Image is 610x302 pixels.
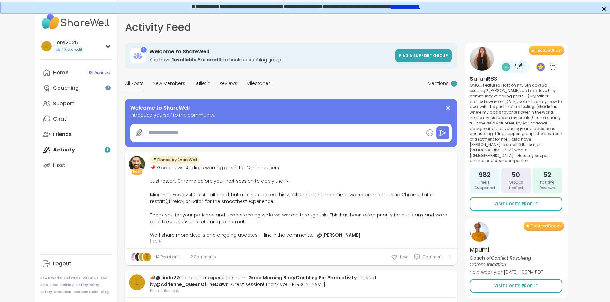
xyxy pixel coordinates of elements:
img: Bright Peer [502,63,510,71]
a: Host Training [50,283,74,287]
a: FAQ [101,276,108,280]
span: Peers Supported [472,180,497,191]
span: L [45,42,48,50]
a: How It Works [40,276,62,280]
div: Support [53,100,74,107]
span: Visit Host’s Profile [494,201,538,207]
a: L [129,274,145,290]
a: @Adrienne_QueenOfTheDawn [156,281,229,288]
span: Introduce yourself to the community. [130,112,452,119]
div: Host [53,162,65,169]
a: Safety Resources [40,290,71,294]
h3: Welcome to ShareWell [150,48,391,55]
span: Featured Host [536,48,562,53]
a: Coaching [40,80,112,96]
iframe: Spotlight [105,85,111,90]
span: All Posts [125,80,144,87]
span: 1 Pro credit [62,47,82,52]
h4: SarahR83 [470,75,562,83]
p: Held weekly on [DATE] 1:00PM PDT [470,269,562,275]
div: Lore2025 [54,39,84,46]
span: L [135,277,139,288]
a: Blog [101,290,109,294]
span: 1 Scheduled [89,70,110,75]
span: Featured Coach [531,224,562,229]
div: 1 [141,47,147,53]
a: Support [40,96,112,111]
a: Visit Host’s Profile [470,279,562,293]
a: Redeem Code [74,290,98,294]
img: Mpumi [470,222,489,242]
a: Safety Policy [76,283,99,287]
a: Home1Scheduled [40,65,112,80]
span: Groups Hosted [504,180,528,191]
div: Friends [53,131,72,138]
a: Referrals [64,276,80,280]
img: Star Host [536,63,545,71]
div: Pinned by ShareWell [150,156,200,164]
a: Find a support group [395,49,452,62]
span: Mentions [428,80,449,87]
div: Logout [53,260,71,267]
i: Conflict Resolving Communication [470,255,531,268]
a: Chat [40,111,112,127]
img: heather1215 [135,253,143,261]
span: Visit Host’s Profile [494,283,538,289]
span: Comment [423,254,443,260]
div: Home [53,69,68,76]
a: Friends [40,127,112,142]
span: New Members [153,80,185,87]
span: Love [400,254,409,260]
a: Help [40,283,48,287]
img: ShareWell Nav Logo [40,10,112,33]
img: SarahR83 [470,47,494,71]
div: Coaching [53,85,79,92]
span: [DATE] [150,239,453,244]
span: e [146,253,148,261]
h1: Activity Feed [125,20,191,35]
span: 52 [543,170,551,179]
span: Positive Reviews [535,180,560,191]
h3: You have to book a coaching group. [150,57,391,63]
p: Coach of [470,255,562,268]
img: brett [129,156,145,172]
a: Visit Host’s Profile [470,197,562,211]
a: Logout [40,256,112,271]
span: Find a support group [399,53,448,58]
span: 2 Comments [190,254,216,260]
span: 50 [512,170,520,179]
h4: Mpumi [470,245,562,253]
span: 19 minutes ago [150,288,453,294]
img: CharIotte [131,253,140,261]
span: 1 [453,81,455,86]
span: Host [133,169,141,174]
b: 1 available Pro credit [172,57,222,63]
span: Bright Peer [512,62,527,72]
span: Reviews [219,80,237,87]
span: Star Host [546,62,560,72]
div: Chat [53,115,66,123]
span: Bulletin [194,80,210,87]
a: @Linda22 [156,274,179,281]
a: 14 Reactions [156,254,180,260]
div: 📣 shared their experience from " " hosted by : Great session! Thank you [PERSON_NAME]! [150,274,453,288]
a: Good Morning Body Doubling For Productivity [248,274,357,281]
p: OMG... Featured Host on my 5th day! So exciting!!! [PERSON_NAME], do I ever love this community o... [470,83,562,164]
span: Milestones [246,80,271,87]
span: 982 [479,170,491,179]
div: 📌 Good news: Audio is working again for Chrome users Just restart Chrome before your next session... [150,164,453,239]
span: Welcome to ShareWell [130,104,190,112]
a: Host [40,158,112,173]
a: About Us [83,276,98,280]
a: @[PERSON_NAME] [317,232,360,238]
